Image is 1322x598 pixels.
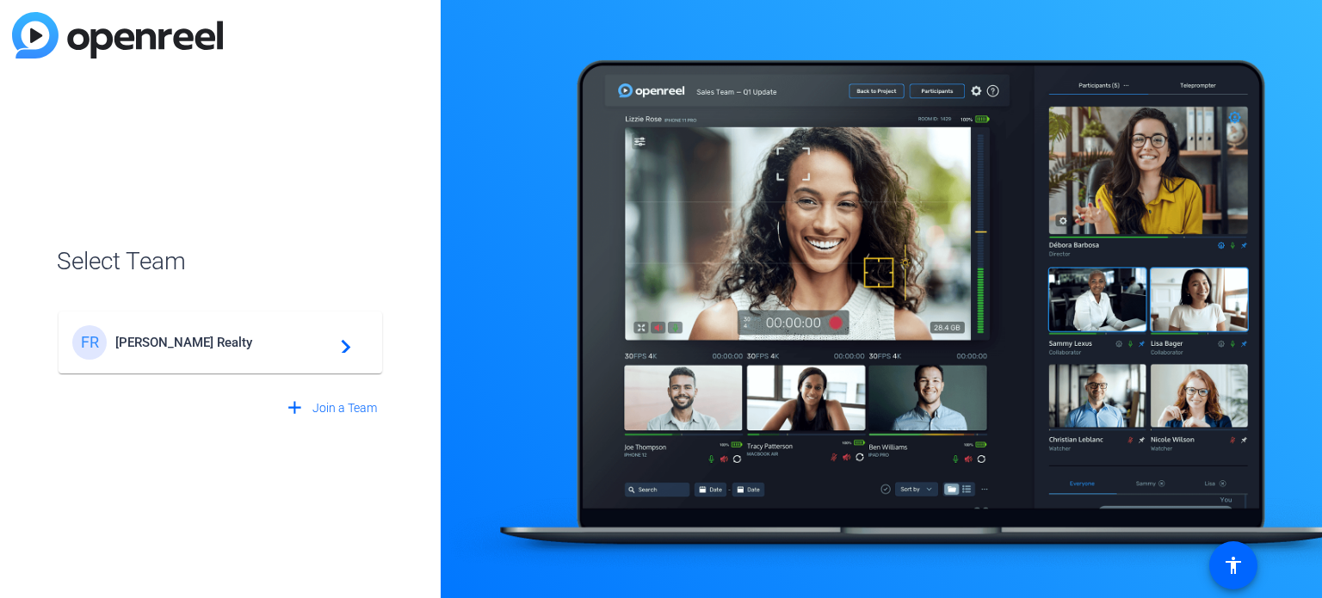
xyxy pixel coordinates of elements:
span: Select Team [57,244,384,280]
img: blue-gradient.svg [12,12,223,59]
span: [PERSON_NAME] Realty [115,335,330,350]
div: FR [72,325,107,360]
mat-icon: accessibility [1223,555,1244,576]
mat-icon: navigate_next [330,332,351,353]
button: Join a Team [277,392,384,423]
mat-icon: add [284,398,306,419]
span: Join a Team [312,399,377,417]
